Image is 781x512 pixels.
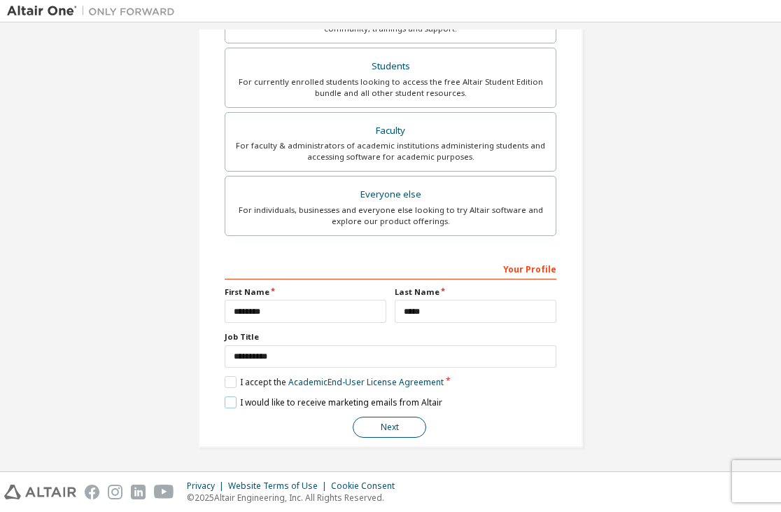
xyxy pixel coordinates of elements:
[131,485,146,499] img: linkedin.svg
[225,331,556,343] label: Job Title
[331,480,403,492] div: Cookie Consent
[225,257,556,279] div: Your Profile
[228,480,331,492] div: Website Terms of Use
[234,185,547,205] div: Everyone else
[234,57,547,76] div: Students
[225,286,386,298] label: First Name
[234,76,547,99] div: For currently enrolled students looking to access the free Altair Student Edition bundle and all ...
[288,376,444,388] a: Academic End-User License Agreement
[187,492,403,504] p: © 2025 Altair Engineering, Inc. All Rights Reserved.
[85,485,99,499] img: facebook.svg
[395,286,556,298] label: Last Name
[4,485,76,499] img: altair_logo.svg
[353,417,426,438] button: Next
[108,485,122,499] img: instagram.svg
[7,4,182,18] img: Altair One
[234,121,547,141] div: Faculty
[234,140,547,162] div: For faculty & administrators of academic institutions administering students and accessing softwa...
[154,485,174,499] img: youtube.svg
[234,205,547,227] div: For individuals, businesses and everyone else looking to try Altair software and explore our prod...
[225,396,442,408] label: I would like to receive marketing emails from Altair
[225,376,444,388] label: I accept the
[187,480,228,492] div: Privacy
